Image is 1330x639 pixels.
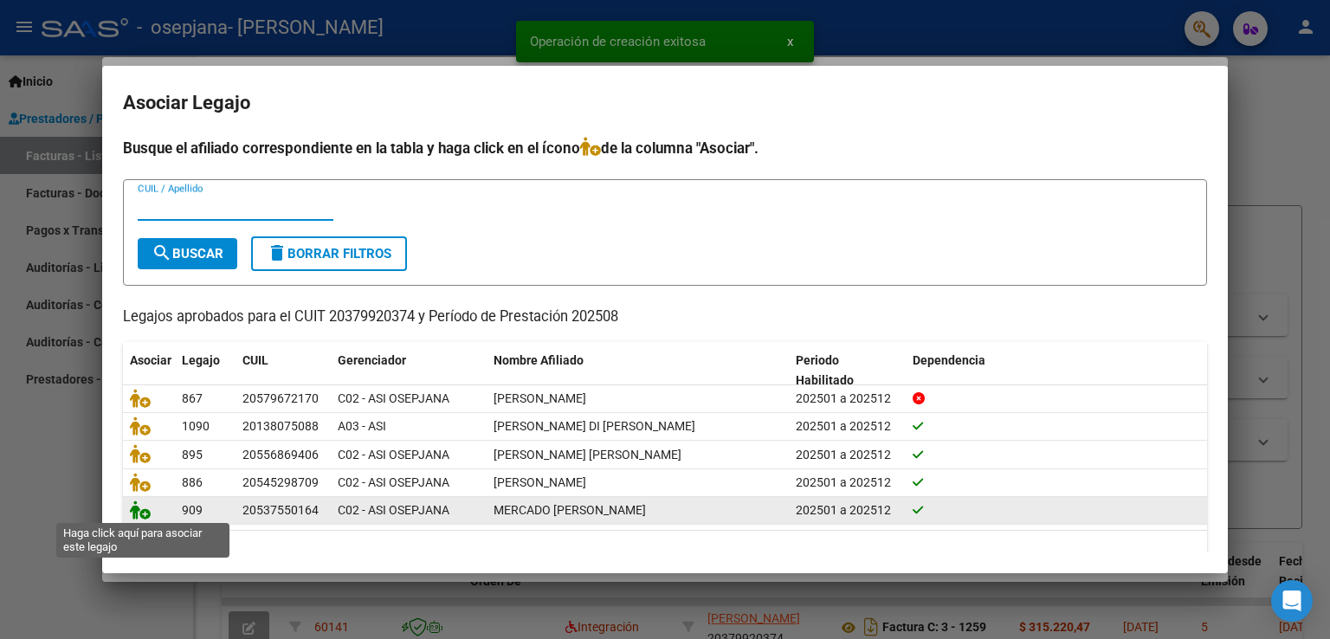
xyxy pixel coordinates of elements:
[138,238,237,269] button: Buscar
[338,503,449,517] span: C02 - ASI OSEPJANA
[182,448,203,461] span: 895
[236,342,331,399] datatable-header-cell: CUIL
[182,475,203,489] span: 886
[175,342,236,399] datatable-header-cell: Legajo
[182,391,203,405] span: 867
[1271,580,1313,622] div: Open Intercom Messenger
[494,353,584,367] span: Nombre Afiliado
[130,353,171,367] span: Asociar
[338,448,449,461] span: C02 - ASI OSEPJANA
[152,242,172,263] mat-icon: search
[242,445,319,465] div: 20556869406
[182,503,203,517] span: 909
[242,473,319,493] div: 20545298709
[123,137,1207,159] h4: Busque el afiliado correspondiente en la tabla y haga click en el ícono de la columna "Asociar".
[906,342,1208,399] datatable-header-cell: Dependencia
[123,342,175,399] datatable-header-cell: Asociar
[796,473,899,493] div: 202501 a 202512
[796,389,899,409] div: 202501 a 202512
[494,448,681,461] span: PALOMARES LAUTARO ALEXIS
[182,353,220,367] span: Legajo
[494,475,586,489] span: BANEGA SANTINO BENJAMIN
[267,242,287,263] mat-icon: delete
[152,246,223,261] span: Buscar
[242,353,268,367] span: CUIL
[338,419,386,433] span: A03 - ASI
[242,389,319,409] div: 20579672170
[796,416,899,436] div: 202501 a 202512
[267,246,391,261] span: Borrar Filtros
[242,500,319,520] div: 20537550164
[182,419,210,433] span: 1090
[494,419,695,433] span: GAETANI DI PIETRO HECTOR DANIEL
[338,353,406,367] span: Gerenciador
[331,342,487,399] datatable-header-cell: Gerenciador
[487,342,789,399] datatable-header-cell: Nombre Afiliado
[338,475,449,489] span: C02 - ASI OSEPJANA
[494,391,586,405] span: QUIROGA CASTILLO YOEL
[796,500,899,520] div: 202501 a 202512
[251,236,407,271] button: Borrar Filtros
[789,342,906,399] datatable-header-cell: Periodo Habilitado
[338,391,449,405] span: C02 - ASI OSEPJANA
[494,503,646,517] span: MERCADO ALGARIN EDGAR JAVIER
[796,445,899,465] div: 202501 a 202512
[242,416,319,436] div: 20138075088
[796,353,854,387] span: Periodo Habilitado
[123,531,1207,574] div: 5 registros
[913,353,985,367] span: Dependencia
[123,307,1207,328] p: Legajos aprobados para el CUIT 20379920374 y Período de Prestación 202508
[123,87,1207,119] h2: Asociar Legajo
